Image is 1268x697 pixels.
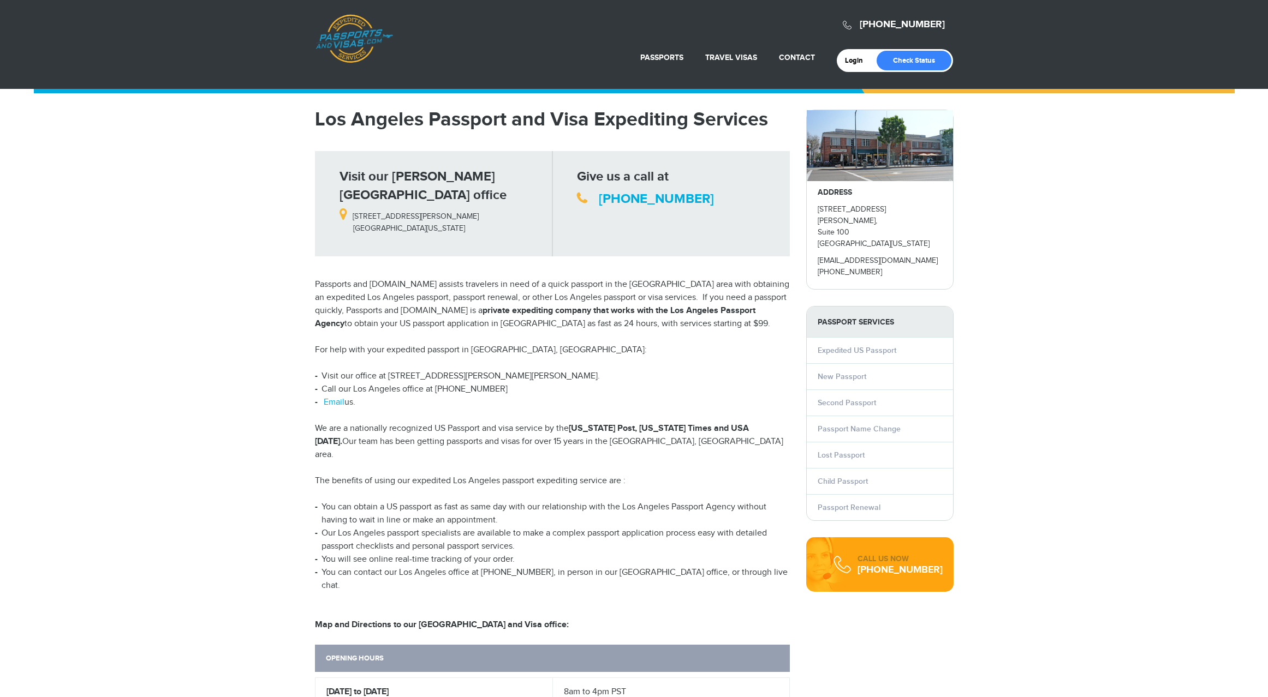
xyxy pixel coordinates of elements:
[877,51,951,70] a: Check Status
[807,307,953,338] strong: PASSPORT SERVICES
[779,53,815,62] a: Contact
[858,564,943,575] div: [PHONE_NUMBER]
[315,501,790,527] li: You can obtain a US passport as fast as same day with our relationship with the Los Angeles Passp...
[818,477,868,486] a: Child Passport
[818,188,852,197] strong: ADDRESS
[315,566,790,592] li: You can contact our Los Angeles office at [PHONE_NUMBER], in person in our [GEOGRAPHIC_DATA] offi...
[315,422,790,461] p: We are a nationally recognized US Passport and visa service by the Our team has been getting pass...
[818,424,901,434] a: Passport Name Change
[340,169,507,203] strong: Visit our [PERSON_NAME][GEOGRAPHIC_DATA] office
[315,474,790,488] p: The benefits of using our expedited Los Angeles passport expediting service are :
[315,278,790,331] p: Passports and [DOMAIN_NAME] assists travelers in need of a quick passport in the [GEOGRAPHIC_DATA...
[640,53,683,62] a: Passports
[315,344,790,357] p: For help with your expedited passport in [GEOGRAPHIC_DATA], [GEOGRAPHIC_DATA]:
[818,256,938,265] a: [EMAIL_ADDRESS][DOMAIN_NAME]
[818,346,896,355] a: Expedited US Passport
[315,620,569,630] strong: Map and Directions to our [GEOGRAPHIC_DATA] and Visa office:
[315,370,790,383] li: Visit our office at [STREET_ADDRESS][PERSON_NAME][PERSON_NAME].
[818,267,942,278] p: [PHONE_NUMBER]
[315,305,755,329] strong: private expediting company that works with the Los Angeles Passport Agency
[858,554,943,564] div: CALL US NOW
[315,423,749,447] strong: [US_STATE] Post, [US_STATE] Times and USA [DATE].
[705,53,757,62] a: Travel Visas
[599,191,714,207] a: [PHONE_NUMBER]
[315,110,790,129] h1: Los Angeles Passport and Visa Expediting Services
[315,396,790,409] li: us.
[818,372,866,381] a: New Passport
[324,397,344,407] a: Email
[315,553,790,566] li: You will see online real-time tracking of your order.
[818,398,876,407] a: Second Passport
[845,56,871,65] a: Login
[315,14,393,63] a: Passports & [DOMAIN_NAME]
[340,205,544,234] p: [STREET_ADDRESS][PERSON_NAME] [GEOGRAPHIC_DATA][US_STATE]
[818,503,880,512] a: Passport Renewal
[315,645,553,677] th: OPENING HOURS
[818,450,865,460] a: Lost Passport
[326,687,389,697] strong: [DATE] to [DATE]
[577,169,669,184] strong: Give us a call at
[315,383,790,396] li: Call our Los Angeles office at [PHONE_NUMBER]
[315,527,790,553] li: Our Los Angeles passport specialists are available to make a complex passport application process...
[860,19,945,31] a: [PHONE_NUMBER]
[818,204,942,250] p: [STREET_ADDRESS][PERSON_NAME], Suite 100 [GEOGRAPHIC_DATA][US_STATE]
[807,110,953,181] img: passports_and_visas_los_angeles_-_28de80_-_029b8f063c7946511503b0bb3931d518761db640.jpg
